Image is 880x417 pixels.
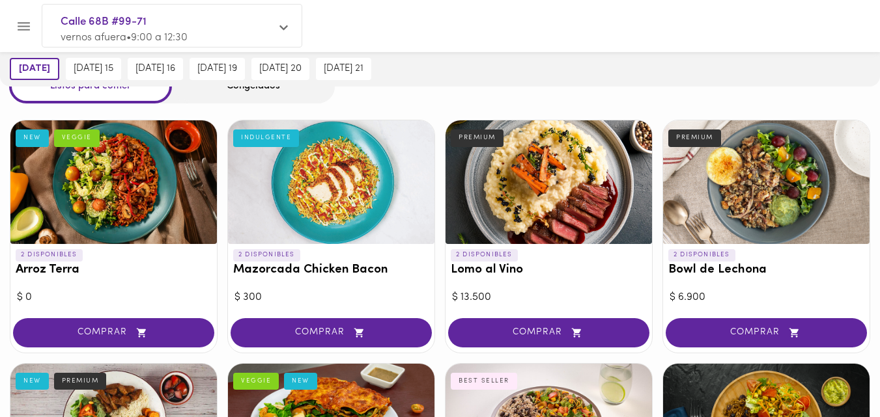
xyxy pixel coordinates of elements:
div: PREMIUM [668,129,721,146]
div: Mazorcada Chicken Bacon [228,120,434,244]
span: COMPRAR [247,327,416,338]
button: COMPRAR [666,318,867,347]
button: COMPRAR [448,318,649,347]
div: PREMIUM [451,129,504,146]
button: COMPRAR [231,318,432,347]
span: COMPRAR [682,327,851,338]
h3: Mazorcada Chicken Bacon [233,263,429,277]
div: VEGGIE [54,129,100,146]
button: [DATE] 21 [316,58,371,80]
h3: Bowl de Lechona [668,263,864,277]
div: $ 6.900 [670,290,863,305]
div: INDULGENTE [233,129,299,146]
span: vernos afuera • 9:00 a 12:30 [61,33,188,43]
div: $ 0 [17,290,210,305]
h3: Arroz Terra [16,263,212,277]
div: $ 13.500 [452,290,646,305]
span: Calle 68B #99-71 [61,14,270,31]
button: [DATE] 15 [66,58,121,80]
h3: Lomo al Vino [451,263,647,277]
button: [DATE] 19 [190,58,245,80]
span: [DATE] 20 [259,63,302,75]
span: COMPRAR [29,327,198,338]
span: [DATE] 21 [324,63,363,75]
div: VEGGIE [233,373,279,390]
div: $ 300 [234,290,428,305]
span: [DATE] 15 [74,63,113,75]
p: 2 DISPONIBLES [233,249,300,261]
p: 2 DISPONIBLES [668,249,735,261]
iframe: Messagebird Livechat Widget [804,342,867,404]
div: NEW [284,373,317,390]
div: NEW [16,129,49,146]
div: BEST SELLER [451,373,517,390]
p: 2 DISPONIBLES [451,249,518,261]
span: COMPRAR [464,327,633,338]
span: [DATE] 19 [197,63,237,75]
button: Menu [8,10,40,42]
button: [DATE] [10,58,59,80]
div: PREMIUM [54,373,107,390]
div: Arroz Terra [10,120,217,244]
div: Bowl de Lechona [663,120,870,244]
button: [DATE] 16 [128,58,183,80]
button: COMPRAR [13,318,214,347]
div: NEW [16,373,49,390]
span: [DATE] [19,63,50,75]
span: [DATE] 16 [135,63,175,75]
p: 2 DISPONIBLES [16,249,83,261]
button: [DATE] 20 [251,58,309,80]
div: Lomo al Vino [446,120,652,244]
